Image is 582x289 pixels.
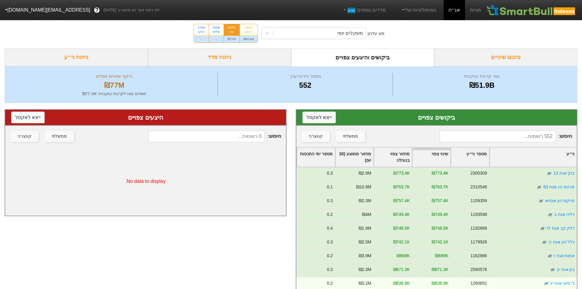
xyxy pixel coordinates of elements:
div: ₪2.9M [358,170,371,176]
div: No data to display. [5,147,286,216]
div: סוג עדכון [368,30,384,37]
input: 552 רשומות... [440,131,556,142]
img: tase link [536,184,542,190]
button: ממשלתי [336,131,365,142]
div: ₪77M [13,80,216,91]
img: tase link [547,253,553,259]
div: ₪763.7K [431,184,448,190]
a: אמות אגח ז [554,253,575,258]
a: בזן אגח יב [556,267,575,272]
div: 552 [219,80,391,91]
div: ₪757.4K [393,198,410,204]
div: 1192889 [470,225,487,232]
img: tase link [547,212,553,218]
div: Toggle SortBy [335,148,373,167]
div: 0.2 [327,253,332,259]
div: 0.3 [327,239,332,245]
div: תשלום צפוי לקרנות עוקבות : ₪77.1M [13,91,216,97]
div: ₪763.7K [393,184,410,190]
input: 0 רשומות... [148,131,265,142]
div: 0.2 [327,211,332,218]
img: tase link [539,225,545,232]
div: היקף שינויים צפויים [13,73,216,80]
div: ₪51.9B [394,80,569,91]
div: Toggle SortBy [297,148,335,167]
div: ₪748.5K [431,225,448,232]
button: קונצרני [302,131,330,142]
div: ₪749.4K [393,211,410,218]
div: Toggle SortBy [451,148,489,167]
img: tase link [543,280,549,287]
div: סיכום שינויים [434,48,577,66]
div: ₪10.9M [356,184,371,190]
div: 1162866 [470,253,487,259]
img: tase link [541,239,547,245]
a: דלק קב אגח לז [546,226,575,231]
div: ₪3.9M [358,253,371,259]
div: ₪748.5K [393,225,410,232]
div: - [209,35,224,43]
a: בזק אגח 13 [553,171,575,176]
a: מדדים נוספיםחדש [340,4,388,16]
div: 0.1 [327,184,332,190]
div: 1179928 [470,239,487,245]
div: ביקושים צפויים [302,113,571,122]
div: 1260652 [470,280,487,287]
div: ראשון [243,30,254,34]
span: ? [95,6,99,14]
div: ₪636.9K [393,280,410,287]
div: היצעים צפויים [11,113,280,122]
div: ₪689K [435,253,448,259]
button: ייצא לאקסל [11,112,45,123]
div: ניתוח ני״ע [5,48,148,66]
div: 1193598 [470,211,487,218]
div: ₪757.4K [431,198,448,204]
div: רביעי [198,30,205,34]
div: 2310548 [470,184,487,190]
div: ממשלתי [52,133,67,140]
div: ₪671.3K [431,266,448,273]
a: פניקס הון אגחיא [545,198,575,203]
div: מספר ניירות ערך [219,73,391,80]
div: ₪3.2M [358,280,371,287]
button: ממשלתי [45,131,74,142]
img: tase link [538,198,544,204]
div: ₪636.9K [431,280,448,287]
div: ₪2.3M [358,266,371,273]
div: שלישי [213,30,220,34]
span: חדש [347,8,356,13]
div: קונצרני [309,133,323,140]
div: ₪4M [362,211,371,218]
div: 2590578 [470,266,487,273]
div: ממשלתי [343,133,358,140]
div: משקלים יומי [337,30,363,37]
div: - [194,35,209,43]
div: 25/08 [228,25,236,30]
div: 2300309 [470,170,487,176]
div: 26/08 [213,25,220,30]
div: Toggle SortBy [490,148,577,167]
div: ₪742.1K [393,239,410,245]
div: 0.3 [327,266,332,273]
span: חיפוש : [148,131,281,142]
div: ₪773.4K [431,170,448,176]
div: 0.4 [327,225,332,232]
a: דליה אגח ב [554,212,575,217]
div: 0.3 [327,170,332,176]
div: ₪2.3M [358,198,371,204]
div: ₪671.3K [393,266,410,273]
button: קונצרני [11,131,38,142]
a: כלל הון אגח יב [548,239,575,244]
div: ₪65.8M [240,35,258,43]
div: ביקושים והיצעים צפויים [291,48,434,66]
a: הסימולציות שלי [398,4,439,16]
div: 0.3 [327,198,332,204]
div: ניתוח מדד [148,48,291,66]
button: ייצא לאקסל [302,112,336,123]
div: Toggle SortBy [412,148,450,167]
div: ₪749.4K [431,211,448,218]
div: ₪773.4K [393,170,410,176]
span: לפי נתוני סוף יום מתאריך [DATE] [104,7,159,13]
div: 24/08 [243,25,254,30]
div: ₪77M [224,35,240,43]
